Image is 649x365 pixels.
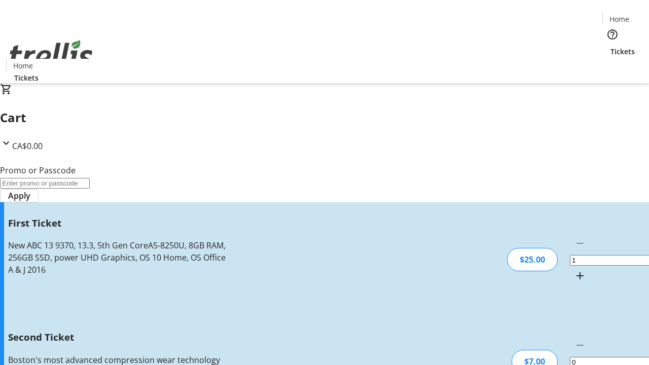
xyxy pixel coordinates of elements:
[610,46,635,57] span: Tickets
[6,29,96,80] img: Orient E2E Organization yQs7hprBS5's Logo
[12,140,43,152] span: CA$0.00
[570,266,590,286] button: Increment by one
[8,216,230,230] h3: First Ticket
[14,72,39,83] span: Tickets
[7,60,39,71] a: Home
[602,57,623,77] button: Cart
[13,60,33,71] span: Home
[8,239,230,276] div: New ABC 13 9370, 13.3, 5th Gen CoreA5-8250U, 8GB RAM, 256GB SSD, power UHD Graphics, OS 10 Home, ...
[6,72,47,83] a: Tickets
[507,248,558,271] div: $25.00
[609,14,629,24] span: Home
[8,330,230,344] h3: Second Ticket
[602,24,623,45] button: Help
[603,14,635,24] a: Home
[602,46,643,57] a: Tickets
[8,190,30,202] span: Apply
